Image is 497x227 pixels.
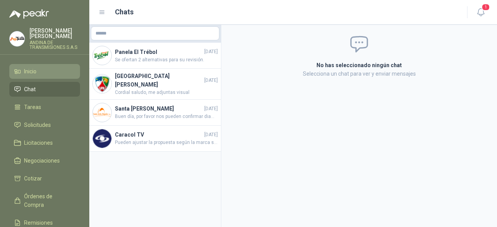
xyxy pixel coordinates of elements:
[9,171,80,186] a: Cotizar
[24,121,51,129] span: Solicitudes
[204,48,218,55] span: [DATE]
[481,3,490,11] span: 1
[115,72,203,89] h4: [GEOGRAPHIC_DATA][PERSON_NAME]
[115,89,218,96] span: Cordial saludo, me adjuntas visual
[24,139,53,147] span: Licitaciones
[24,218,53,227] span: Remisiones
[115,48,203,56] h4: Panela El Trébol
[115,7,134,17] h1: Chats
[115,56,218,64] span: Se ofertan 2 alternativas para su revisión.
[93,103,111,122] img: Company Logo
[10,31,24,46] img: Company Logo
[24,156,60,165] span: Negociaciones
[231,61,488,69] h2: No has seleccionado ningún chat
[30,28,80,39] p: [PERSON_NAME] [PERSON_NAME]
[24,174,42,183] span: Cotizar
[115,139,218,146] span: Pueden ajustar la propuesta según la marca solicitada.
[24,85,36,94] span: Chat
[24,67,36,76] span: Inicio
[24,192,73,209] span: Órdenes de Compra
[89,43,221,69] a: Company LogoPanela El Trébol[DATE]Se ofertan 2 alternativas para su revisión.
[204,77,218,84] span: [DATE]
[115,104,203,113] h4: Santa [PERSON_NAME]
[89,126,221,152] a: Company LogoCaracol TV[DATE]Pueden ajustar la propuesta según la marca solicitada.
[89,69,221,100] a: Company Logo[GEOGRAPHIC_DATA][PERSON_NAME][DATE]Cordial saludo, me adjuntas visual
[30,40,80,50] p: ANDINA DE TRANSMISIONES S.A.S
[9,118,80,132] a: Solicitudes
[204,131,218,139] span: [DATE]
[9,64,80,79] a: Inicio
[93,46,111,65] img: Company Logo
[24,103,41,111] span: Tareas
[93,129,111,148] img: Company Logo
[93,75,111,93] img: Company Logo
[9,82,80,97] a: Chat
[89,100,221,126] a: Company LogoSanta [PERSON_NAME][DATE]Buen día, por favor nos pueden confirmar diametro de eje y c...
[9,153,80,168] a: Negociaciones
[115,113,218,120] span: Buen día, por favor nos pueden confirmar diametro de eje y construcción de la chumacera, tipo ped...
[9,100,80,114] a: Tareas
[115,130,203,139] h4: Caracol TV
[9,189,80,212] a: Órdenes de Compra
[474,5,488,19] button: 1
[9,9,49,19] img: Logo peakr
[9,135,80,150] a: Licitaciones
[231,69,488,78] p: Selecciona un chat para ver y enviar mensajes
[204,105,218,113] span: [DATE]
